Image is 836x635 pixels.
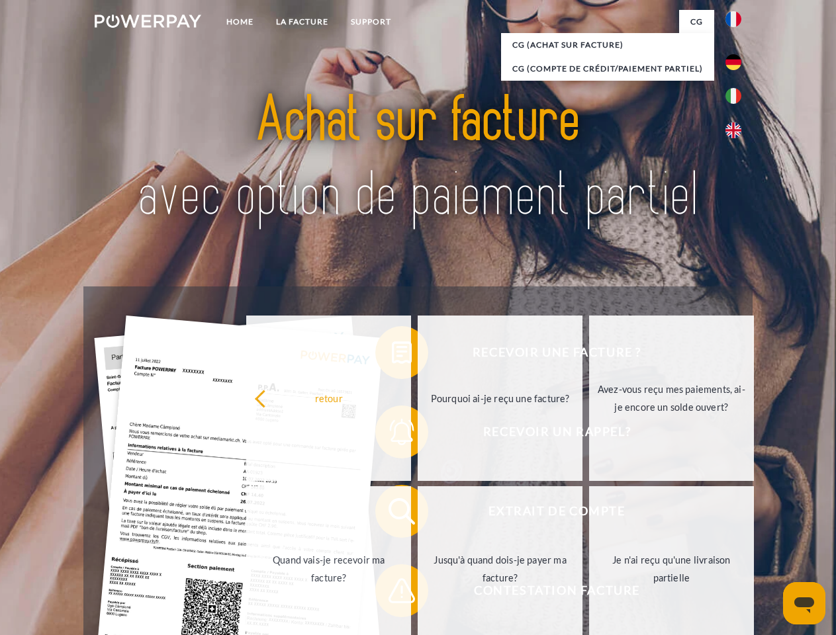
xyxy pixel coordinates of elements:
div: Je n'ai reçu qu'une livraison partielle [597,551,746,587]
img: title-powerpay_fr.svg [126,63,710,253]
a: CG (Compte de crédit/paiement partiel) [501,57,714,81]
a: LA FACTURE [265,10,340,34]
a: CG (achat sur facture) [501,33,714,57]
div: Quand vais-je recevoir ma facture? [254,551,403,587]
img: en [725,122,741,138]
iframe: Bouton de lancement de la fenêtre de messagerie [783,582,825,624]
img: fr [725,11,741,27]
a: Home [215,10,265,34]
img: it [725,88,741,104]
img: de [725,54,741,70]
a: Support [340,10,402,34]
div: Avez-vous reçu mes paiements, ai-je encore un solde ouvert? [597,380,746,416]
a: Avez-vous reçu mes paiements, ai-je encore un solde ouvert? [589,316,754,481]
div: Jusqu'à quand dois-je payer ma facture? [426,551,575,587]
img: logo-powerpay-white.svg [95,15,201,28]
div: retour [254,389,403,407]
div: Pourquoi ai-je reçu une facture? [426,389,575,407]
a: CG [679,10,714,34]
